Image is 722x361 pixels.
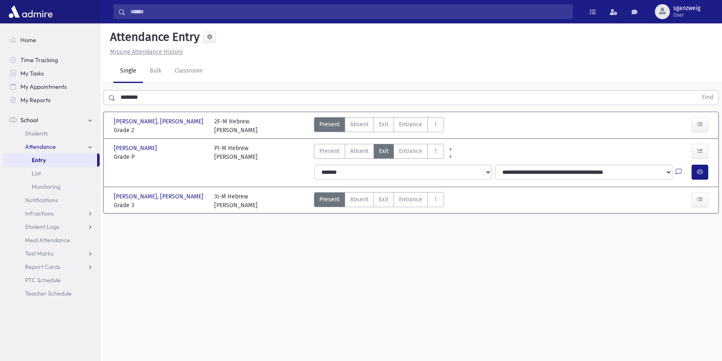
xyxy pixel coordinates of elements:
[3,67,100,80] a: My Tasks
[20,70,44,77] span: My Tasks
[25,143,56,150] span: Attendance
[32,183,60,191] span: Monitoring
[107,48,183,55] a: Missing Attendance History
[3,140,100,153] a: Attendance
[20,83,67,90] span: My Appointments
[114,201,206,210] span: Grade 3
[319,120,340,129] span: Present
[3,180,100,193] a: Monitoring
[214,117,258,135] div: 2F-M Hebrew [PERSON_NAME]
[214,192,258,210] div: 3I-M Hebrew [PERSON_NAME]
[143,60,168,83] a: Bulk
[114,144,159,153] span: [PERSON_NAME]
[399,195,422,204] span: Entrance
[114,126,206,135] span: Grade 2
[25,196,58,204] span: Notifications
[107,30,200,44] h5: Attendance Entry
[3,80,100,93] a: My Appointments
[25,263,60,271] span: Report Cards
[114,153,206,161] span: Grade P
[25,290,72,297] span: Teacher Schedule
[3,233,100,247] a: Meal Attendance
[25,210,54,217] span: Infractions
[379,120,389,129] span: Exit
[3,287,100,300] a: Teacher Schedule
[319,147,340,155] span: Present
[399,120,422,129] span: Entrance
[314,192,444,210] div: AttTypes
[673,12,700,18] span: User
[314,144,444,161] div: AttTypes
[20,116,38,124] span: School
[214,144,258,161] div: PI-M Hebrew [PERSON_NAME]
[350,120,369,129] span: Absent
[25,223,59,231] span: Student Logs
[3,113,100,127] a: School
[379,147,389,155] span: Exit
[32,170,41,177] span: List
[3,193,100,207] a: Notifications
[3,93,100,107] a: My Reports
[25,250,53,257] span: Test Marks
[32,156,46,164] span: Entry
[20,96,50,104] span: My Reports
[3,207,100,220] a: Infractions
[3,273,100,287] a: PTC Schedule
[114,117,205,126] span: [PERSON_NAME], [PERSON_NAME]
[3,127,100,140] a: Students
[25,130,48,137] span: Students
[20,36,36,44] span: Home
[114,192,205,201] span: [PERSON_NAME], [PERSON_NAME]
[673,5,700,12] span: sganzweig
[25,276,61,284] span: PTC Schedule
[168,60,209,83] a: Classroom
[20,56,58,64] span: Time Tracking
[3,220,100,233] a: Student Logs
[3,53,100,67] a: Time Tracking
[110,48,183,55] u: Missing Attendance History
[3,247,100,260] a: Test Marks
[25,236,70,244] span: Meal Attendance
[379,195,389,204] span: Exit
[3,260,100,273] a: Report Cards
[350,147,369,155] span: Absent
[3,153,97,167] a: Entry
[399,147,422,155] span: Entrance
[697,90,718,105] button: Find
[314,117,444,135] div: AttTypes
[125,4,572,19] input: Search
[3,167,100,180] a: List
[3,33,100,47] a: Home
[113,60,143,83] a: Single
[319,195,340,204] span: Present
[350,195,369,204] span: Absent
[7,3,55,20] img: AdmirePro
